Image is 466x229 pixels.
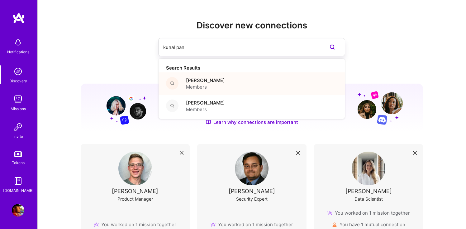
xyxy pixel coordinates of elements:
[211,221,293,228] div: You worked on 1 mission together
[358,91,403,125] img: Grow your network
[12,36,24,49] img: bell
[9,78,27,84] div: Discovery
[186,106,225,113] span: Members
[101,90,146,125] img: Grow your network
[118,152,152,185] img: User Avatar
[12,175,24,187] img: guide book
[352,152,385,185] img: User Avatar
[12,12,25,24] img: logo
[14,151,22,157] img: tokens
[354,196,383,202] div: Data Scientist
[332,222,337,227] img: mutualConnections icon
[327,210,410,216] div: You worked on 1 mission together
[13,133,23,140] div: Invite
[186,100,225,106] span: [PERSON_NAME]
[7,49,29,55] div: Notifications
[170,81,174,85] i: icon Search
[186,77,225,84] span: [PERSON_NAME]
[3,187,33,194] div: [DOMAIN_NAME]
[94,221,176,228] div: You worked on 1 mission together
[12,65,24,78] img: discovery
[112,188,158,194] div: [PERSON_NAME]
[81,20,423,31] h2: Discover new connections
[236,196,268,202] div: Security Expert
[12,159,25,166] div: Tokens
[345,188,392,194] div: [PERSON_NAME]
[12,121,24,133] img: Invite
[206,119,211,125] img: Discover
[332,221,405,228] div: You have 1 mutual connection
[186,84,225,90] span: Members
[296,151,300,155] i: icon Close
[229,188,275,194] div: [PERSON_NAME]
[206,119,298,125] a: Learn why connections are important
[159,65,345,71] h4: Search Results
[235,152,269,185] img: User Avatar
[180,151,183,155] i: icon Close
[211,222,216,227] img: mission icon
[11,105,26,112] div: Missions
[10,204,26,217] a: User Avatar
[327,211,332,216] img: mission icon
[94,222,99,227] img: mission icon
[12,93,24,105] img: teamwork
[12,204,24,217] img: User Avatar
[163,39,315,55] input: Search builders by name
[329,43,336,51] i: icon SearchPurple
[117,196,153,202] div: Product Manager
[170,104,174,108] i: icon Search
[413,151,417,155] i: icon Close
